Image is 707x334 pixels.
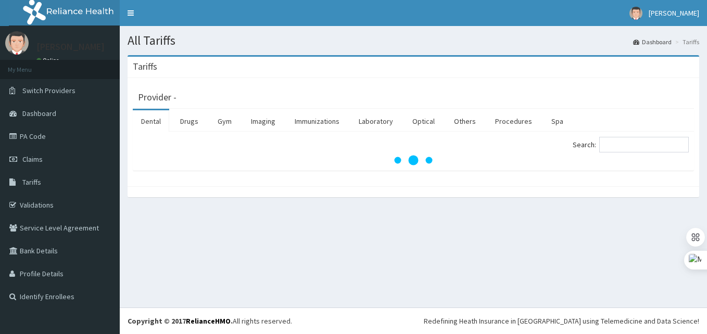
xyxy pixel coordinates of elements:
[633,37,672,46] a: Dashboard
[133,62,157,71] h3: Tariffs
[186,316,231,326] a: RelianceHMO
[138,93,176,102] h3: Provider -
[22,155,43,164] span: Claims
[133,110,169,132] a: Dental
[543,110,572,132] a: Spa
[5,31,29,55] img: User Image
[243,110,284,132] a: Imaging
[286,110,348,132] a: Immunizations
[393,139,434,181] svg: audio-loading
[404,110,443,132] a: Optical
[172,110,207,132] a: Drugs
[22,86,75,95] span: Switch Providers
[22,177,41,187] span: Tariffs
[446,110,484,132] a: Others
[350,110,401,132] a: Laboratory
[209,110,240,132] a: Gym
[128,316,233,326] strong: Copyright © 2017 .
[649,8,699,18] span: [PERSON_NAME]
[128,34,699,47] h1: All Tariffs
[629,7,642,20] img: User Image
[36,42,105,52] p: [PERSON_NAME]
[599,137,689,152] input: Search:
[424,316,699,326] div: Redefining Heath Insurance in [GEOGRAPHIC_DATA] using Telemedicine and Data Science!
[573,137,689,152] label: Search:
[673,37,699,46] li: Tariffs
[120,307,707,334] footer: All rights reserved.
[487,110,540,132] a: Procedures
[36,57,61,64] a: Online
[22,109,56,118] span: Dashboard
